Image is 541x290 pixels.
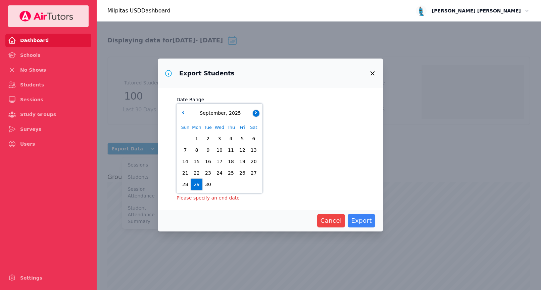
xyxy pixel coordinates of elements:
span: Cancel [321,216,342,225]
div: Choose Sunday August 31 of 2025 [180,133,191,144]
div: Sun [180,121,191,133]
span: 27 [249,168,258,178]
button: Cancel [317,214,345,227]
div: Choose Thursday September 11 of 2025 [225,144,237,156]
span: [PERSON_NAME] [PERSON_NAME] [432,7,521,15]
span: 11 [226,145,236,155]
span: 6 [249,134,258,143]
div: Choose Wednesday September 10 of 2025 [214,144,225,156]
div: Choose Friday October 03 of 2025 [237,179,248,190]
span: 3 [215,134,224,143]
span: Export [351,216,372,225]
span: 20 [249,157,258,166]
span: 4 [226,134,236,143]
span: 25 [226,168,236,178]
button: Export [348,214,375,227]
a: Sessions [5,93,91,106]
a: Dashboard [5,34,91,47]
div: Choose Thursday September 04 of 2025 [225,133,237,144]
span: 28 [181,180,190,189]
div: Choose Monday September 15 of 2025 [191,156,202,167]
div: Choose Sunday September 21 of 2025 [180,167,191,179]
div: Choose Tuesday September 09 of 2025 [202,144,214,156]
span: 29 [192,180,201,189]
div: Choose Friday September 05 of 2025 [237,133,248,144]
div: Choose Monday September 08 of 2025 [191,144,202,156]
div: Choose Tuesday September 16 of 2025 [202,156,214,167]
div: Wed [214,121,225,133]
span: 8 [192,145,201,155]
a: No Shows [5,63,91,77]
span: 17 [215,157,224,166]
div: Choose Friday September 19 of 2025 [237,156,248,167]
div: Sat [248,121,259,133]
div: Tue [202,121,214,133]
span: 2025 [227,110,241,116]
div: Choose Friday September 26 of 2025 [237,167,248,179]
span: 18 [226,157,236,166]
div: Choose Saturday September 06 of 2025 [248,133,259,144]
div: Choose Tuesday September 23 of 2025 [202,167,214,179]
a: Users [5,137,91,151]
div: Choose Wednesday October 01 of 2025 [214,179,225,190]
span: 30 [203,180,213,189]
p: Please specify an end date [177,194,364,201]
div: Choose Sunday September 07 of 2025 [180,144,191,156]
div: Choose Sunday September 14 of 2025 [180,156,191,167]
div: Choose Thursday September 25 of 2025 [225,167,237,179]
span: 14 [181,157,190,166]
a: Schools [5,48,91,62]
div: Thu [225,121,237,133]
h3: Export Students [179,69,235,77]
div: Choose Saturday September 13 of 2025 [248,144,259,156]
label: Date Range [177,94,364,104]
div: Choose Saturday September 27 of 2025 [248,167,259,179]
span: 26 [238,168,247,178]
span: 7 [181,145,190,155]
div: Choose Monday September 01 of 2025 [191,133,202,144]
div: Mon [191,121,202,133]
span: 19 [238,157,247,166]
img: Your Company [19,11,73,22]
a: Settings [5,271,91,285]
span: 5 [238,134,247,143]
div: Choose Wednesday September 03 of 2025 [214,133,225,144]
div: Choose Thursday October 02 of 2025 [225,179,237,190]
div: Choose Wednesday September 24 of 2025 [214,167,225,179]
span: 23 [203,168,213,178]
div: Choose Sunday September 28 of 2025 [180,179,191,190]
span: 15 [192,157,201,166]
img: avatar [416,5,427,16]
a: Study Groups [5,108,91,121]
span: 1 [192,134,201,143]
div: , [198,110,241,117]
div: Choose Monday September 22 of 2025 [191,167,202,179]
div: Choose Friday September 12 of 2025 [237,144,248,156]
span: 16 [203,157,213,166]
span: September [198,110,226,116]
span: 21 [181,168,190,178]
span: 9 [203,145,213,155]
div: Choose Saturday October 04 of 2025 [248,179,259,190]
span: 13 [249,145,258,155]
div: Choose Tuesday September 30 of 2025 [202,179,214,190]
span: 10 [215,145,224,155]
div: Choose Tuesday September 02 of 2025 [202,133,214,144]
span: 2 [203,134,213,143]
div: Choose Wednesday September 17 of 2025 [214,156,225,167]
span: 22 [192,168,201,178]
div: Choose Monday September 29 of 2025 [191,179,202,190]
div: Choose Saturday September 20 of 2025 [248,156,259,167]
div: Fri [237,121,248,133]
div: Choose Thursday September 18 of 2025 [225,156,237,167]
a: Students [5,78,91,92]
span: 24 [215,168,224,178]
span: 12 [238,145,247,155]
a: Surveys [5,122,91,136]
